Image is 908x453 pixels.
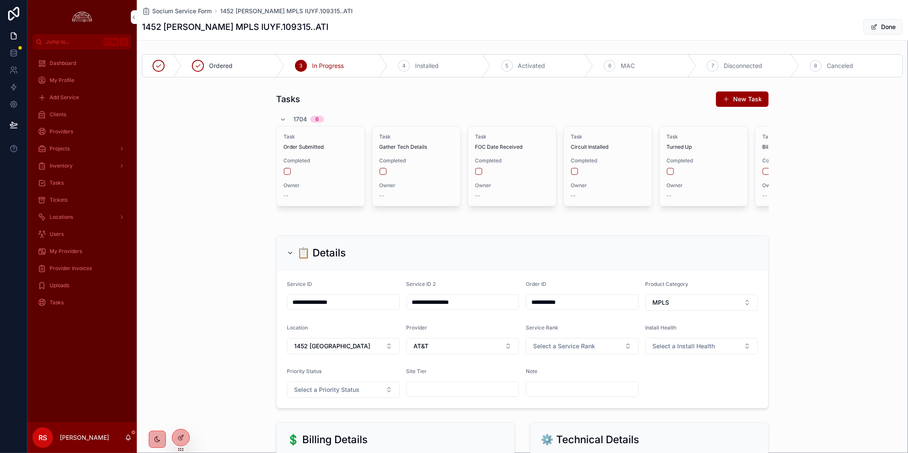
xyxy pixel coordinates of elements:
[379,144,454,150] span: Gather Tech Details
[287,281,312,287] span: Service ID
[563,126,652,206] a: TaskCircuit InstalledCompletedOwner--
[287,368,321,374] span: Priority Status
[103,38,119,46] span: Ctrl
[415,62,439,70] span: Installed
[32,56,132,71] a: Dashboard
[50,162,73,169] span: Inventory
[50,94,79,101] span: Add Service
[571,182,645,189] span: Owner
[608,62,611,69] span: 6
[46,38,100,45] span: Jump to...
[621,62,635,70] span: MAC
[315,116,319,123] div: 6
[864,19,903,35] button: Done
[762,157,837,164] span: Completed
[762,144,837,150] span: Billing Verified
[312,62,344,70] span: In Progress
[50,265,92,272] span: Provider Invoices
[50,214,73,221] span: Locations
[32,261,132,276] a: Provider Invoices
[468,126,557,206] a: TaskFOC Date ReceivedCompletedOwner--
[716,91,769,107] button: New Task
[142,21,328,33] h1: 1452 [PERSON_NAME] MPLS IUYF.109315..ATI
[762,133,837,140] span: Task
[50,231,64,238] span: Users
[518,62,545,70] span: Activated
[666,133,741,140] span: Task
[32,244,132,259] a: My Providers
[297,246,346,260] h2: 📋 Details
[50,145,70,152] span: Projects
[533,342,595,350] span: Select a Service Rank
[283,182,358,189] span: Owner
[762,182,837,189] span: Owner
[379,182,454,189] span: Owner
[287,324,308,331] span: Location
[209,62,233,70] span: Ordered
[283,157,358,164] span: Completed
[762,192,767,199] span: --
[50,197,68,203] span: Tickets
[646,324,677,331] span: Install Health
[32,141,132,156] a: Projects
[220,7,353,15] a: 1452 [PERSON_NAME] MPLS IUYF.109315..ATI
[571,144,645,150] span: Circuit Installed
[60,433,109,442] p: [PERSON_NAME]
[293,115,307,124] span: 1704
[653,342,715,350] span: Select a Install Health
[32,175,132,191] a: Tasks
[414,342,429,350] span: AT&T
[827,62,853,70] span: Canceled
[659,126,748,206] a: TaskTurned UpCompletedOwner--
[407,368,427,374] span: Site Tier
[121,38,127,45] span: K
[32,209,132,225] a: Locations
[571,133,645,140] span: Task
[50,111,66,118] span: Clients
[379,157,454,164] span: Completed
[32,34,132,50] button: Jump to...CtrlK
[294,385,360,394] span: Select a Priority Status
[475,133,549,140] span: Task
[50,179,64,186] span: Tasks
[653,298,669,307] span: MPLS
[299,62,302,69] span: 3
[526,368,537,374] span: Note
[32,226,132,242] a: Users
[571,192,576,199] span: --
[38,432,47,443] span: RS
[475,182,549,189] span: Owner
[287,433,368,447] h2: 💲 Billing Details
[711,62,714,69] span: 7
[50,282,69,289] span: Uploads
[287,382,400,398] button: Select Button
[32,90,132,105] a: Add Service
[666,182,741,189] span: Owner
[50,60,76,67] span: Dashboard
[724,62,762,70] span: Disconnected
[32,107,132,122] a: Clients
[814,62,817,69] span: 8
[666,192,672,199] span: --
[526,338,639,354] button: Select Button
[50,299,64,306] span: Tasks
[276,126,365,206] a: TaskOrder SubmittedCompletedOwner--
[32,158,132,174] a: Inventory
[379,192,384,199] span: --
[402,62,406,69] span: 4
[379,133,454,140] span: Task
[142,7,212,15] a: Socium Service Form
[407,281,436,287] span: Service ID 2
[32,73,132,88] a: My Profile
[666,157,741,164] span: Completed
[646,294,758,311] button: Select Button
[475,192,480,199] span: --
[541,433,639,447] h2: ⚙️ Technical Details
[666,144,741,150] span: Turned Up
[152,7,212,15] span: Socium Service Form
[646,338,758,354] button: Select Button
[283,192,289,199] span: --
[372,126,461,206] a: TaskGather Tech DetailsCompletedOwner--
